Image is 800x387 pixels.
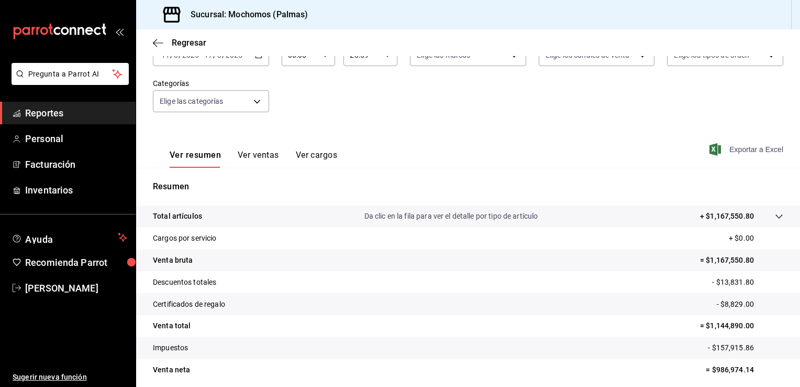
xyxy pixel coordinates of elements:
button: Ver ventas [238,150,279,168]
button: Ver resumen [170,150,221,168]
p: Descuentos totales [153,277,216,288]
p: - $157,915.86 [708,342,783,353]
p: Venta total [153,320,191,331]
span: Personal [25,132,127,146]
p: = $986,974.14 [706,364,783,375]
div: navigation tabs [170,150,337,168]
button: Regresar [153,38,206,48]
span: Facturación [25,157,127,171]
span: Inventarios [25,183,127,197]
span: Recomienda Parrot [25,255,127,270]
p: - $13,831.80 [712,277,783,288]
span: [PERSON_NAME] [25,281,127,295]
span: Sugerir nueva función [13,372,127,383]
button: Ver cargos [296,150,338,168]
p: = $1,144,890.00 [700,320,783,331]
span: Elige las categorías [160,96,224,106]
span: Reportes [25,106,127,120]
p: = $1,167,550.80 [700,255,783,266]
p: Resumen [153,180,783,193]
button: Pregunta a Parrot AI [12,63,129,85]
p: + $0.00 [729,233,783,244]
h3: Sucursal: Mochomos (Palmas) [182,8,308,21]
p: + $1,167,550.80 [700,211,754,222]
span: Ayuda [25,231,114,244]
p: Certificados de regalo [153,299,225,310]
button: Exportar a Excel [712,143,783,156]
span: Pregunta a Parrot AI [28,69,113,80]
button: open_drawer_menu [115,27,124,36]
p: Cargos por servicio [153,233,217,244]
span: Regresar [172,38,206,48]
p: Da clic en la fila para ver el detalle por tipo de artículo [364,211,538,222]
p: Venta neta [153,364,190,375]
p: Venta bruta [153,255,193,266]
p: - $8,829.00 [717,299,783,310]
label: Categorías [153,80,269,87]
p: Total artículos [153,211,202,222]
p: Impuestos [153,342,188,353]
a: Pregunta a Parrot AI [7,76,129,87]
